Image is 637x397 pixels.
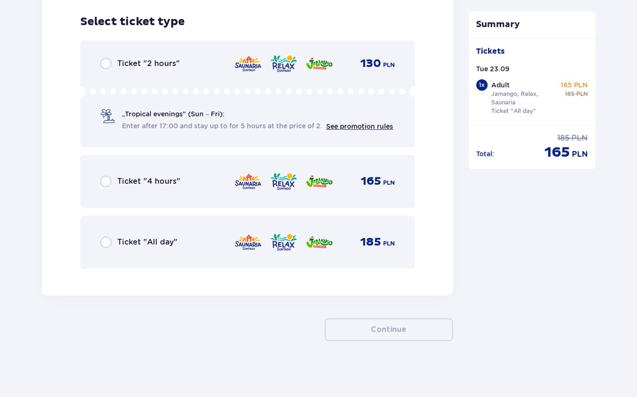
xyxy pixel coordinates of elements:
[544,143,570,161] p: 165
[117,176,180,187] p: Ticket "4 hours"
[468,19,596,30] p: Summary
[561,80,588,90] p: 165 PLN
[117,58,180,69] p: Ticket "2 hours"
[572,149,588,160] p: PLN
[270,232,298,252] img: zone logo
[360,235,381,249] p: 185
[557,133,570,143] p: 185
[326,123,393,130] a: See promotion rules
[371,324,406,335] p: Continue
[476,64,509,74] p: Tue 23.09
[565,90,574,98] p: 185
[383,179,395,187] p: PLN
[571,133,588,143] p: PLN
[491,80,510,90] p: Adult
[234,232,262,252] img: zone logo
[234,54,262,74] img: zone logo
[383,61,395,69] p: PLN
[117,237,178,247] p: Ticket "All day"
[122,121,322,131] span: Enter after 17:00 and stay up to for 5 hours at the price of 2.
[476,79,487,91] div: 1 x
[270,171,298,191] img: zone logo
[491,90,557,107] p: Jamango, Relax, Saunaria
[383,239,395,248] p: PLN
[234,171,262,191] img: zone logo
[476,46,505,57] p: Tickets
[576,90,588,98] p: PLN
[491,107,536,115] p: Ticket "All day"
[325,318,453,341] button: Continue
[80,15,185,29] p: Select ticket type
[476,149,494,159] p: Total :
[270,54,298,74] img: zone logo
[122,109,225,119] p: „Tropical evenings" (Sun – Fri):
[305,54,333,74] img: zone logo
[305,232,333,252] img: zone logo
[360,57,381,71] p: 130
[305,171,333,191] img: zone logo
[361,174,381,189] p: 165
